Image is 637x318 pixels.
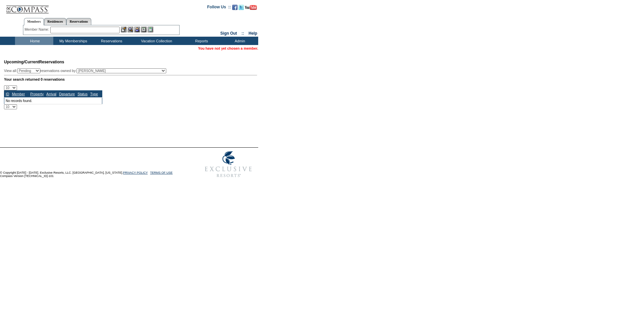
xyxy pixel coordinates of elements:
[182,37,220,45] td: Reports
[12,92,25,96] a: Member
[78,92,88,96] a: Status
[148,27,153,32] img: b_calculator.gif
[123,171,148,174] a: PRIVACY POLICY
[128,27,133,32] img: View
[30,92,44,96] a: Property
[249,31,257,36] a: Help
[121,27,127,32] img: b_edit.gif
[220,31,237,36] a: Sign Out
[46,92,56,96] a: Arrival
[15,37,53,45] td: Home
[59,92,75,96] a: Departure
[53,37,92,45] td: My Memberships
[141,27,147,32] img: Reservations
[25,27,50,32] div: Member Name:
[6,92,9,96] a: ID
[150,171,173,174] a: TERMS OF USE
[245,5,257,10] img: Subscribe to our YouTube Channel
[130,37,182,45] td: Vacation Collection
[90,92,98,96] a: Type
[239,7,244,11] a: Follow us on Twitter
[4,77,257,81] div: Your search returned 0 reservations
[242,31,244,36] span: ::
[232,5,238,10] img: Become our fan on Facebook
[199,148,258,181] img: Exclusive Resorts
[239,5,244,10] img: Follow us on Twitter
[245,7,257,11] a: Subscribe to our YouTube Channel
[44,18,66,25] a: Residences
[4,97,102,104] td: No records found.
[24,18,44,25] a: Members
[4,60,64,64] span: Reservations
[134,27,140,32] img: Impersonate
[92,37,130,45] td: Reservations
[66,18,91,25] a: Reservations
[220,37,258,45] td: Admin
[4,68,169,73] div: View all: reservations owned by:
[198,46,258,50] span: You have not yet chosen a member.
[232,7,238,11] a: Become our fan on Facebook
[4,60,39,64] span: Upcoming/Current
[207,4,231,12] td: Follow Us ::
